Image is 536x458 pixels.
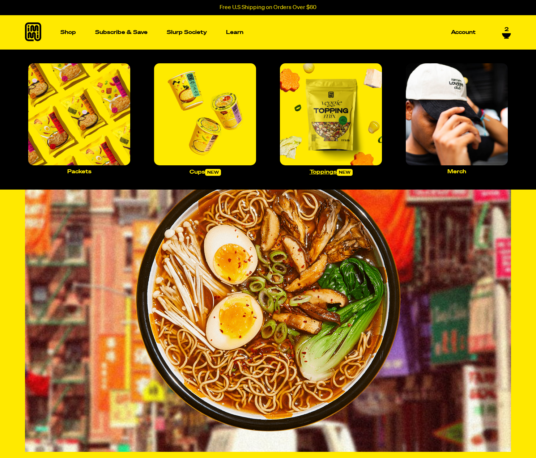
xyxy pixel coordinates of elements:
[190,169,221,176] p: Cups
[167,30,207,35] p: Slurp Society
[226,30,243,35] p: Learn
[280,63,382,165] img: toppings.png
[223,15,246,50] a: Learn
[95,30,148,35] p: Subscribe & Save
[448,27,478,38] a: Account
[337,169,353,176] span: new
[28,63,130,165] img: Packets_large.jpg
[505,24,509,31] span: 2
[92,27,150,38] a: Subscribe & Save
[67,169,92,174] p: Packets
[310,169,353,176] p: Toppings
[277,60,385,179] a: Toppingsnew
[205,169,221,176] span: new
[403,60,511,177] a: Merch
[151,60,259,179] a: Cupsnew
[58,15,478,50] nav: Main navigation
[164,27,210,38] a: Slurp Society
[447,169,466,174] p: Merch
[502,24,511,37] a: 2
[25,60,133,177] a: Packets
[220,4,316,11] p: Free U.S Shipping on Orders Over $60
[60,30,76,35] p: Shop
[406,63,508,165] img: Merch_large.jpg
[154,63,256,165] img: Cups_large.jpg
[58,15,79,50] a: Shop
[136,167,401,432] img: Ramen bowl
[451,30,476,35] p: Account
